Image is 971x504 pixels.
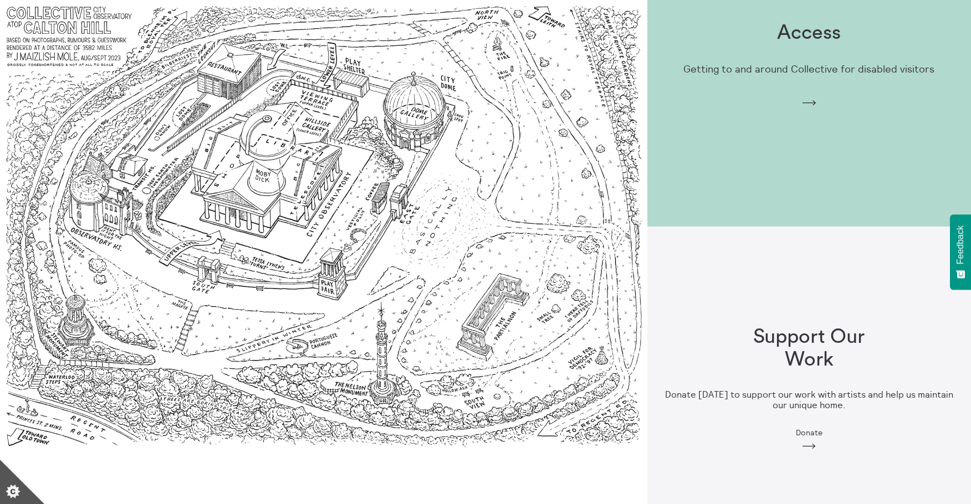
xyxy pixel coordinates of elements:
span: Feedback [955,225,965,264]
h1: Access [777,22,841,44]
h1: Support Our Work [738,326,880,372]
span: Donate [796,428,822,437]
h3: Donate [DATE] to support our work with artists and help us maintain our unique home. [665,389,953,410]
button: Feedback - Show survey [950,214,971,290]
p: Getting to and around Collective for disabled visitors [683,64,934,75]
